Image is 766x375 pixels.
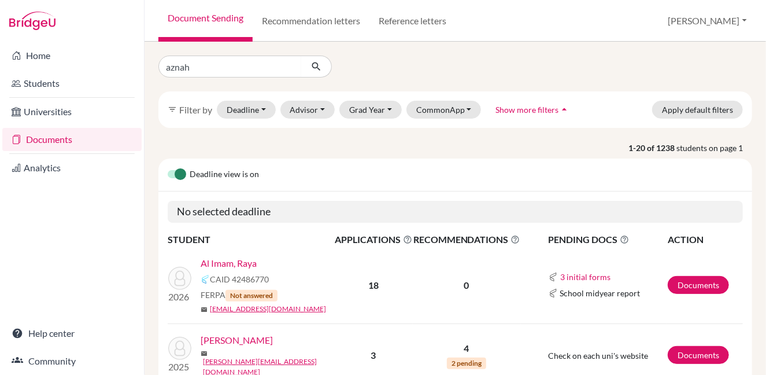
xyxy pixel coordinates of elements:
button: 3 initial forms [560,270,612,284]
span: APPLICATIONS [335,233,412,247]
p: 0 [413,278,520,292]
b: 3 [371,350,376,361]
b: 18 [368,280,379,291]
button: Advisor [280,101,335,119]
span: Filter by [179,104,212,115]
a: Home [2,44,142,67]
a: Help center [2,322,142,345]
input: Find student by name... [158,56,302,78]
strong: 1-20 of 1238 [628,142,676,154]
button: Deadline [217,101,276,119]
img: Common App logo [549,273,558,282]
a: [EMAIL_ADDRESS][DOMAIN_NAME] [210,304,326,314]
span: Deadline view is on [190,168,259,182]
span: FERPA [201,289,277,302]
img: Common App logo [201,275,210,284]
span: CAID 42486770 [210,273,269,285]
button: [PERSON_NAME] [663,10,752,32]
span: students on page 1 [676,142,752,154]
span: mail [201,350,208,357]
a: Community [2,350,142,373]
th: STUDENT [168,232,334,247]
a: Al Imam, Raya [201,256,257,270]
span: Not answered [225,290,277,302]
a: Documents [2,128,142,151]
a: Universities [2,100,142,123]
i: filter_list [168,105,177,114]
a: [PERSON_NAME] [201,333,273,347]
p: 2025 [168,360,191,374]
a: Analytics [2,156,142,179]
a: Documents [668,346,729,364]
a: Documents [668,276,729,294]
span: PENDING DOCS [549,233,667,247]
img: Soubra, Mariah [168,337,191,360]
p: 4 [413,341,520,355]
span: 2 pending [447,358,486,369]
img: Bridge-U [9,12,55,30]
i: arrow_drop_up [558,104,570,115]
span: Check on each uni's website [549,351,649,361]
h5: No selected deadline [168,201,743,223]
img: Common App logo [549,289,558,298]
img: Al Imam, Raya [168,267,191,290]
button: Show more filtersarrow_drop_up [486,101,580,119]
span: Show more filters [495,105,558,115]
span: RECOMMENDATIONS [413,233,520,247]
span: mail [201,306,208,313]
span: School midyear report [560,287,641,299]
th: ACTION [667,232,743,247]
button: Grad Year [339,101,402,119]
p: 2026 [168,290,191,304]
button: CommonApp [406,101,482,119]
a: Students [2,72,142,95]
button: Apply default filters [652,101,743,119]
